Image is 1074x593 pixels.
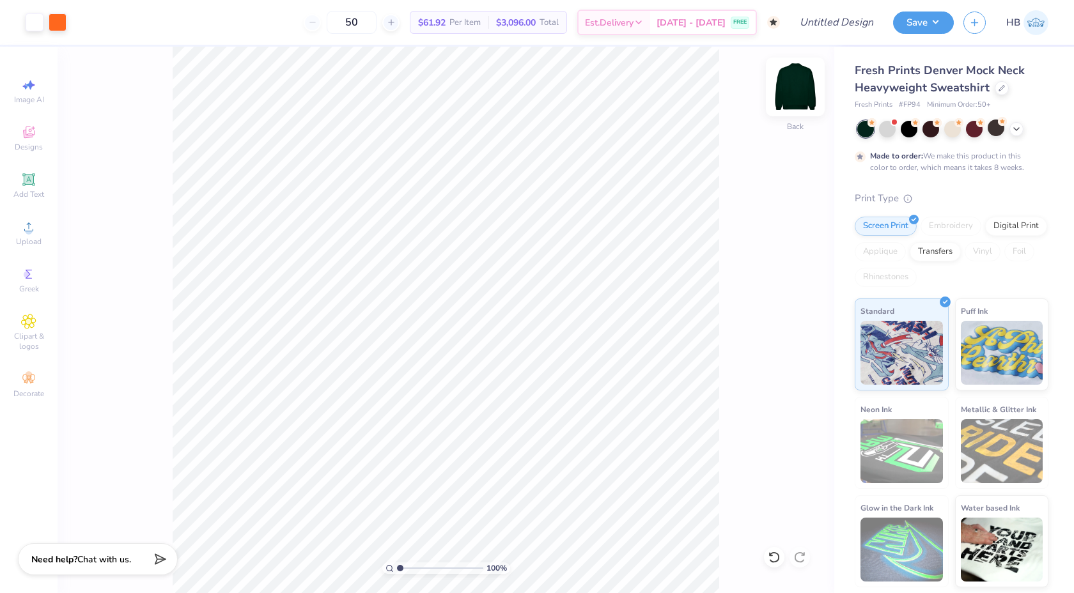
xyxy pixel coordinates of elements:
[657,16,726,29] span: [DATE] - [DATE]
[961,501,1020,514] span: Water based Ink
[327,11,377,34] input: – –
[855,63,1025,95] span: Fresh Prints Denver Mock Neck Heavyweight Sweatshirt
[860,419,943,483] img: Neon Ink
[961,403,1036,416] span: Metallic & Glitter Ink
[910,242,961,261] div: Transfers
[1023,10,1048,35] img: Hawdyan Baban
[870,150,1027,173] div: We make this product in this color to order, which means it takes 8 weeks.
[31,553,77,566] strong: Need help?
[449,16,481,29] span: Per Item
[1006,15,1020,30] span: HB
[860,403,892,416] span: Neon Ink
[13,389,44,399] span: Decorate
[855,268,917,287] div: Rhinestones
[899,100,921,111] span: # FP94
[870,151,923,161] strong: Made to order:
[893,12,954,34] button: Save
[961,419,1043,483] img: Metallic & Glitter Ink
[927,100,991,111] span: Minimum Order: 50 +
[961,304,988,318] span: Puff Ink
[860,321,943,385] img: Standard
[486,562,507,574] span: 100 %
[770,61,821,112] img: Back
[540,16,559,29] span: Total
[855,191,1048,206] div: Print Type
[14,95,44,105] span: Image AI
[13,189,44,199] span: Add Text
[961,321,1043,385] img: Puff Ink
[860,501,933,514] span: Glow in the Dark Ink
[985,217,1047,236] div: Digital Print
[961,518,1043,581] img: Water based Ink
[860,304,894,318] span: Standard
[855,100,892,111] span: Fresh Prints
[15,142,43,152] span: Designs
[965,242,1000,261] div: Vinyl
[496,16,536,29] span: $3,096.00
[790,10,883,35] input: Untitled Design
[6,331,51,351] span: Clipart & logos
[733,18,747,27] span: FREE
[77,553,131,566] span: Chat with us.
[1006,10,1048,35] a: HB
[418,16,446,29] span: $61.92
[860,518,943,581] img: Glow in the Dark Ink
[855,217,917,236] div: Screen Print
[787,121,804,132] div: Back
[16,236,42,247] span: Upload
[19,284,39,294] span: Greek
[921,217,981,236] div: Embroidery
[585,16,634,29] span: Est. Delivery
[855,242,906,261] div: Applique
[1004,242,1034,261] div: Foil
